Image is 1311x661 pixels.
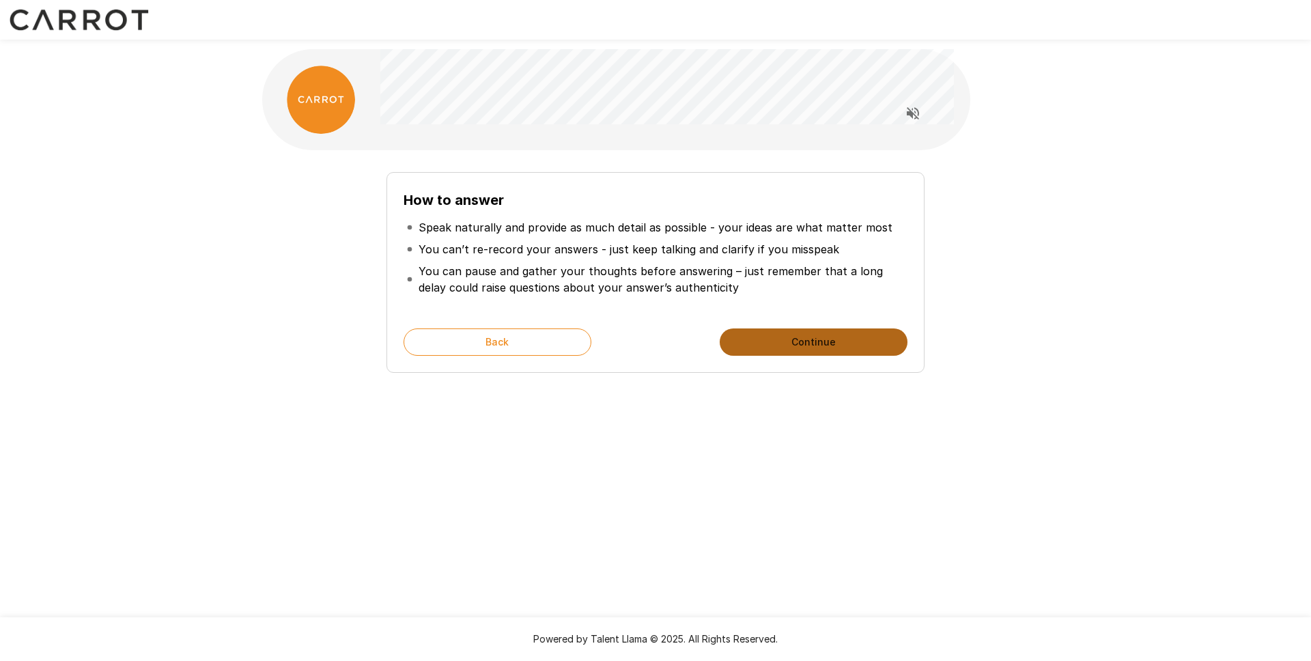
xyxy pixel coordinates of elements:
[899,100,927,127] button: Read questions aloud
[404,328,591,356] button: Back
[16,632,1295,646] p: Powered by Talent Llama © 2025. All Rights Reserved.
[419,219,892,236] p: Speak naturally and provide as much detail as possible - your ideas are what matter most
[419,263,905,296] p: You can pause and gather your thoughts before answering – just remember that a long delay could r...
[419,241,839,257] p: You can’t re-record your answers - just keep talking and clarify if you misspeak
[287,66,355,134] img: carrot_logo.png
[720,328,907,356] button: Continue
[404,192,504,208] b: How to answer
